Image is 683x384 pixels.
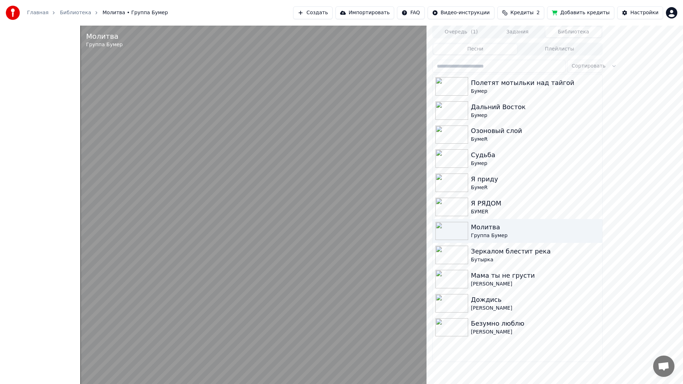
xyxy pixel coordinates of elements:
span: 2 [536,9,540,16]
div: [PERSON_NAME] [471,305,599,312]
div: Молитва [86,31,123,41]
button: Плейлисты [517,44,602,54]
button: Задания [489,27,546,37]
div: [PERSON_NAME] [471,281,599,288]
button: Настройки [617,6,663,19]
button: Видео-инструкции [428,6,494,19]
button: FAQ [397,6,424,19]
div: БУМЕR [471,208,599,215]
div: Бутырка [471,256,599,263]
a: Главная [27,9,48,16]
div: БумеR [471,184,599,191]
button: Импортировать [335,6,395,19]
div: Группа Бумер [471,232,599,239]
div: Судьба [471,150,599,160]
button: Кредиты2 [497,6,544,19]
div: Бумер [471,112,599,119]
div: Бумер [471,88,599,95]
div: Группа Бумер [86,41,123,48]
div: Безумно люблю [471,319,599,329]
span: ( 1 ) [471,28,478,36]
div: Дальний Восток [471,102,599,112]
div: [PERSON_NAME] [471,329,599,336]
span: Кредиты [510,9,534,16]
button: Создать [293,6,332,19]
div: Зеркалом блестит река [471,246,599,256]
span: Сортировать [572,63,605,70]
div: Я РЯДОМ [471,198,599,208]
div: Открытый чат [653,356,674,377]
div: Настройки [630,9,658,16]
div: Озоновый слой [471,126,599,136]
span: Молитва • Группа Бумер [102,9,168,16]
a: Библиотека [60,9,91,16]
div: Я приду [471,174,599,184]
button: Очередь [433,27,489,37]
div: Молитва [471,222,599,232]
div: БумеR [471,136,599,143]
button: Добавить кредиты [547,6,614,19]
div: Бумер [471,160,599,167]
div: Полетят мотыльки над тайгой [471,78,599,88]
img: youka [6,6,20,20]
div: Мама ты не грусти [471,271,599,281]
div: Дождись [471,295,599,305]
button: Песни [433,44,518,54]
button: Библиотека [545,27,602,37]
nav: breadcrumb [27,9,168,16]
